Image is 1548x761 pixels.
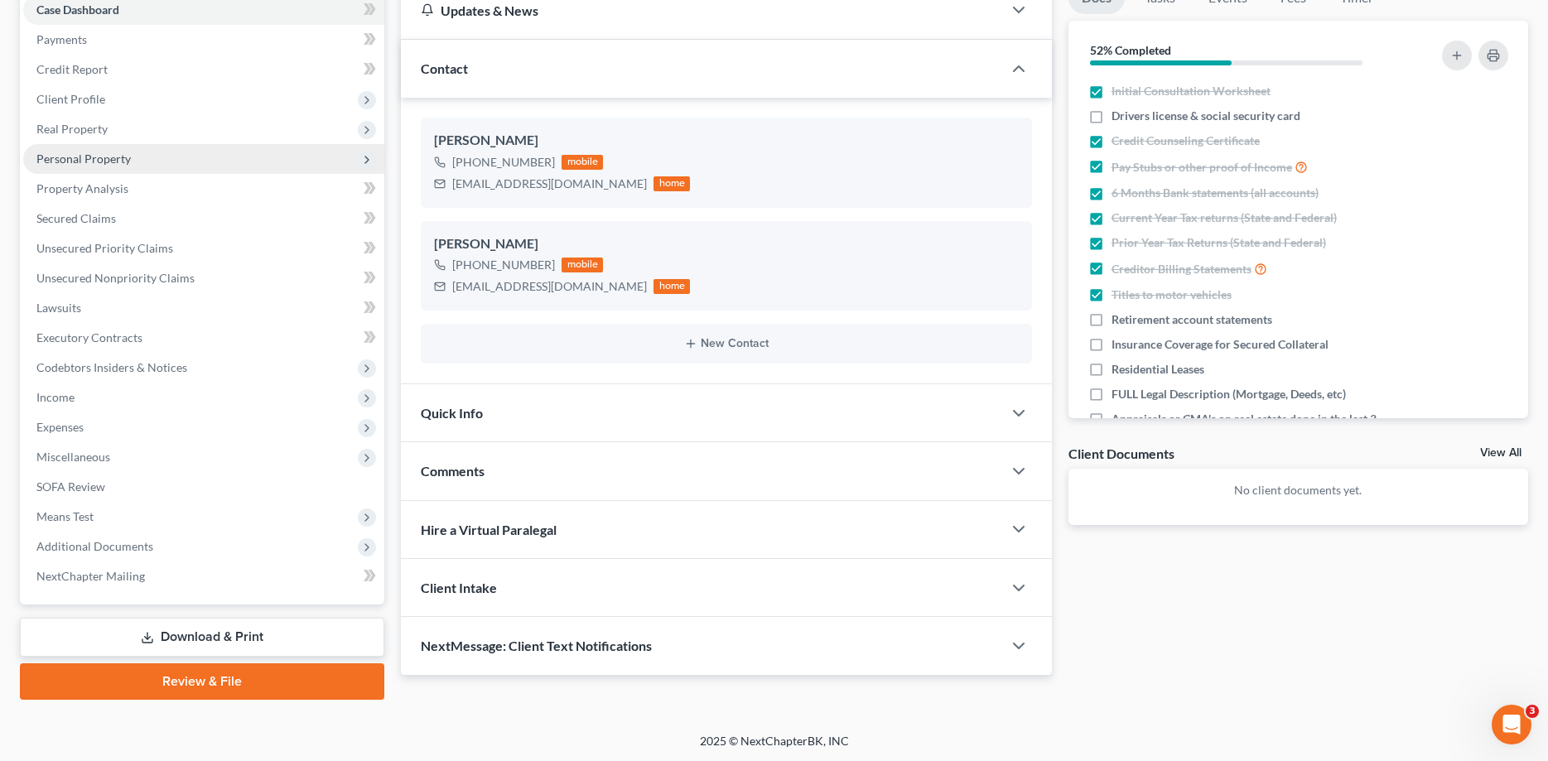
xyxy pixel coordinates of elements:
[20,618,384,657] a: Download & Print
[1112,108,1300,124] span: Drivers license & social security card
[1112,132,1260,149] span: Credit Counseling Certificate
[36,62,108,76] span: Credit Report
[36,122,108,136] span: Real Property
[1068,445,1174,462] div: Client Documents
[23,472,384,502] a: SOFA Review
[1526,705,1539,718] span: 3
[1090,43,1171,57] strong: 52% Completed
[421,580,497,595] span: Client Intake
[653,279,690,294] div: home
[1492,705,1531,744] iframe: Intercom live chat
[36,360,187,374] span: Codebtors Insiders & Notices
[434,131,1018,151] div: [PERSON_NAME]
[421,405,483,421] span: Quick Info
[36,330,142,344] span: Executory Contracts
[23,263,384,293] a: Unsecured Nonpriority Claims
[36,92,105,106] span: Client Profile
[452,278,647,295] div: [EMAIL_ADDRESS][DOMAIN_NAME]
[562,155,603,170] div: mobile
[36,32,87,46] span: Payments
[1112,386,1346,402] span: FULL Legal Description (Mortgage, Deeds, etc)
[1112,159,1292,176] span: Pay Stubs or other proof of Income
[36,569,145,583] span: NextChapter Mailing
[421,522,557,537] span: Hire a Virtual Paralegal
[1112,83,1271,99] span: Initial Consultation Worksheet
[452,176,647,192] div: [EMAIL_ADDRESS][DOMAIN_NAME]
[421,463,485,479] span: Comments
[452,154,555,171] div: [PHONE_NUMBER]
[36,152,131,166] span: Personal Property
[421,60,468,76] span: Contact
[23,561,384,591] a: NextChapter Mailing
[23,204,384,234] a: Secured Claims
[1112,234,1326,251] span: Prior Year Tax Returns (State and Federal)
[1112,287,1232,303] span: Titles to motor vehicles
[421,638,652,653] span: NextMessage: Client Text Notifications
[23,234,384,263] a: Unsecured Priority Claims
[36,2,119,17] span: Case Dashboard
[36,271,195,285] span: Unsecured Nonpriority Claims
[23,323,384,353] a: Executory Contracts
[653,176,690,191] div: home
[421,2,981,19] div: Updates & News
[1082,482,1515,499] p: No client documents yet.
[1112,261,1251,277] span: Creditor Billing Statements
[23,25,384,55] a: Payments
[36,241,173,255] span: Unsecured Priority Claims
[1112,185,1319,201] span: 6 Months Bank statements (all accounts)
[36,450,110,464] span: Miscellaneous
[23,293,384,323] a: Lawsuits
[36,211,116,225] span: Secured Claims
[36,301,81,315] span: Lawsuits
[452,257,555,273] div: [PHONE_NUMBER]
[36,479,105,494] span: SOFA Review
[434,337,1018,350] button: New Contact
[20,663,384,700] a: Review & File
[36,181,128,195] span: Property Analysis
[23,174,384,204] a: Property Analysis
[1112,411,1399,444] span: Appraisals or CMA's on real estate done in the last 3 years OR required by attorney
[36,420,84,434] span: Expenses
[1112,361,1204,378] span: Residential Leases
[562,258,603,272] div: mobile
[1112,336,1329,353] span: Insurance Coverage for Secured Collateral
[23,55,384,84] a: Credit Report
[36,509,94,523] span: Means Test
[1112,210,1337,226] span: Current Year Tax returns (State and Federal)
[1112,311,1272,328] span: Retirement account statements
[434,234,1018,254] div: [PERSON_NAME]
[1480,447,1521,459] a: View All
[36,539,153,553] span: Additional Documents
[36,390,75,404] span: Income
